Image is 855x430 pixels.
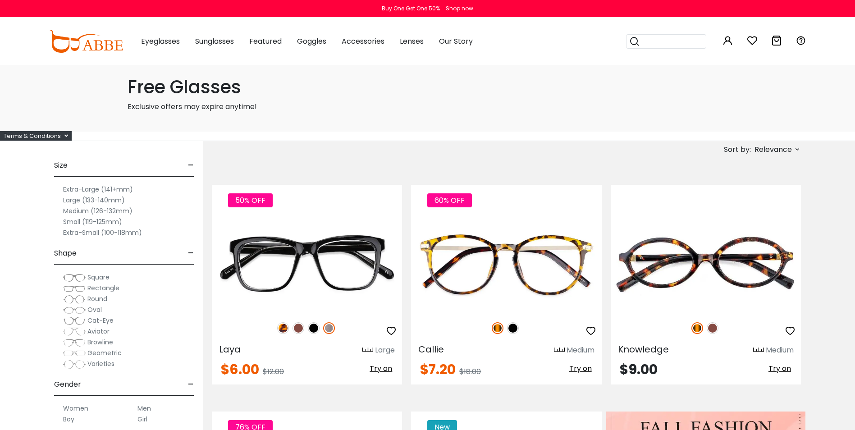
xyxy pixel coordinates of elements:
span: Callie [418,343,444,356]
img: Browline.png [63,338,86,347]
span: Accessories [342,36,384,46]
img: Geometric.png [63,349,86,358]
span: - [188,242,194,264]
span: Rectangle [87,284,119,293]
img: Rectangle.png [63,284,86,293]
span: Lenses [400,36,424,46]
span: Sort by: [724,144,751,155]
span: Laya [219,343,241,356]
span: Cat-Eye [87,316,114,325]
span: - [188,155,194,176]
img: Black [308,322,320,334]
img: Tortoise [691,322,703,334]
div: Medium [766,345,794,356]
img: Round.png [63,295,86,304]
img: Oval.png [63,306,86,315]
span: Oval [87,305,102,314]
span: Aviator [87,327,110,336]
img: Leopard [277,322,289,334]
label: Men [137,403,151,414]
img: size ruler [362,347,373,354]
div: Buy One Get One 50% [382,5,440,13]
a: Shop now [441,5,473,12]
img: Gun Laya - Plastic ,Universal Bridge Fit [212,217,402,312]
span: 60% OFF [427,193,472,207]
label: Medium (126-132mm) [63,206,133,216]
img: Tortoise Callie - Combination ,Universal Bridge Fit [411,217,601,312]
span: Varieties [87,359,114,368]
img: Brown [293,322,304,334]
label: Large (133-140mm) [63,195,125,206]
label: Women [63,403,88,414]
span: Sunglasses [195,36,234,46]
button: Try on [567,363,594,375]
img: Black [507,322,519,334]
span: Relevance [754,142,792,158]
img: Varieties.png [63,360,86,369]
span: Try on [370,363,392,374]
img: Aviator.png [63,327,86,336]
span: Round [87,294,107,303]
img: Tortoise Knowledge - Acetate ,Universal Bridge Fit [611,217,801,312]
img: size ruler [554,347,565,354]
label: Boy [63,414,74,425]
img: size ruler [753,347,764,354]
div: Large [375,345,395,356]
span: Geometric [87,348,122,357]
span: - [188,374,194,395]
span: $18.00 [459,366,481,377]
span: Browline [87,338,113,347]
img: abbeglasses.com [49,30,123,53]
button: Try on [766,363,794,375]
img: Square.png [63,273,86,282]
span: $9.00 [620,360,658,379]
span: $7.20 [420,360,456,379]
label: Extra-Large (141+mm) [63,184,133,195]
span: $12.00 [263,366,284,377]
span: Goggles [297,36,326,46]
label: Extra-Small (100-118mm) [63,227,142,238]
img: Brown [707,322,718,334]
span: Knowledge [618,343,669,356]
img: Tortoise [492,322,503,334]
span: Shape [54,242,77,264]
img: Gun [323,322,335,334]
span: Size [54,155,68,176]
span: 50% OFF [228,193,273,207]
span: Try on [569,363,592,374]
p: Exclusive offers may expire anytime! [128,101,728,112]
h1: Free Glasses [128,76,728,98]
span: Eyeglasses [141,36,180,46]
div: Shop now [446,5,473,13]
span: $6.00 [221,360,259,379]
div: Medium [567,345,594,356]
label: Girl [137,414,147,425]
button: Try on [367,363,395,375]
img: Cat-Eye.png [63,316,86,325]
span: Square [87,273,110,282]
span: Featured [249,36,282,46]
label: Small (119-125mm) [63,216,122,227]
span: Try on [768,363,791,374]
span: Gender [54,374,81,395]
span: Our Story [439,36,473,46]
